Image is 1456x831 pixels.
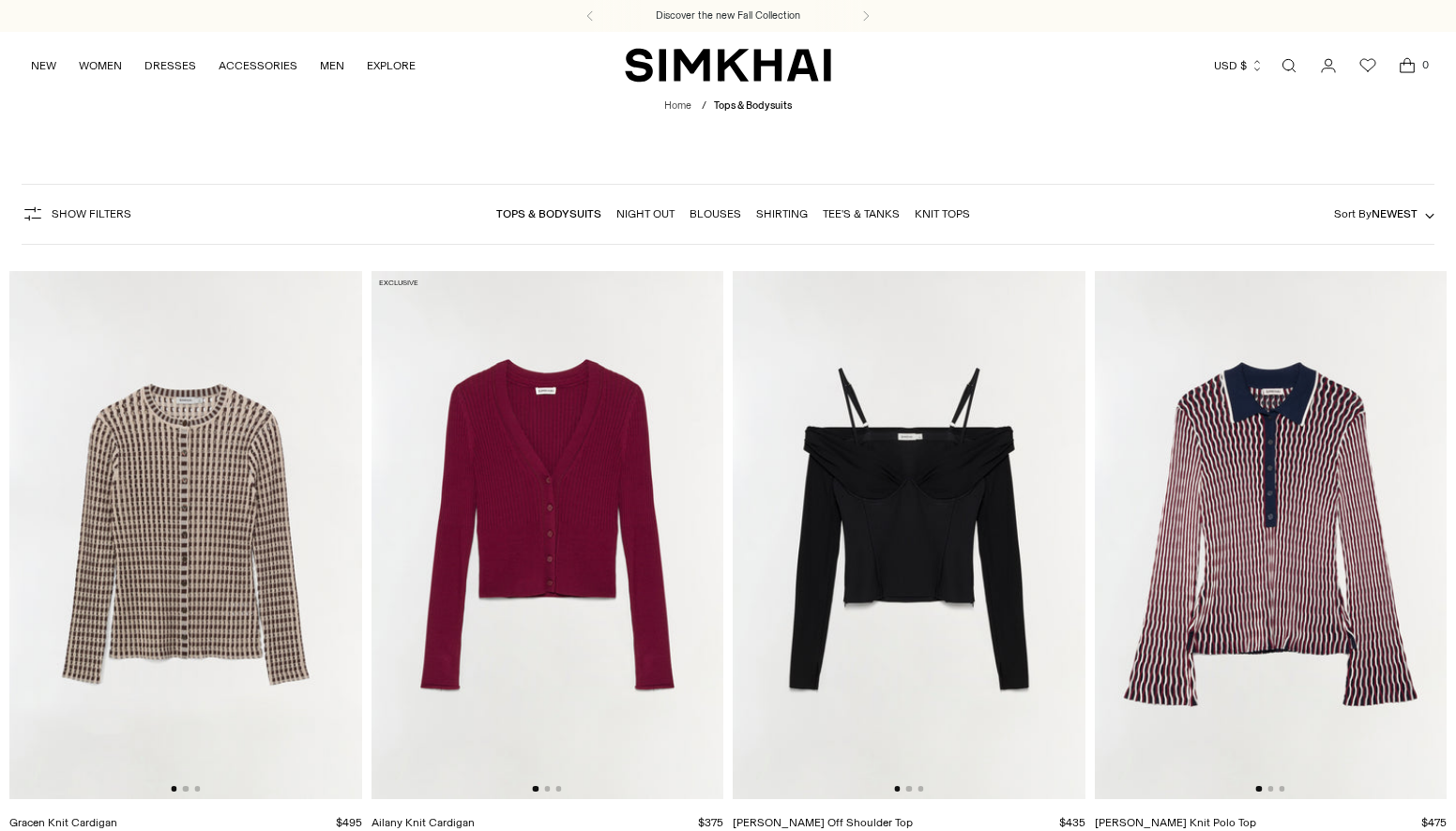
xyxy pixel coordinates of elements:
a: Night Out [616,207,675,220]
button: Go to slide 1 [894,786,900,792]
button: Go to slide 2 [183,786,189,792]
a: Go to the account page [1310,47,1347,84]
button: Go to slide 1 [533,786,538,792]
img: Hazel Off Shoulder Top [733,271,1085,799]
button: Go to slide 1 [171,786,176,792]
button: Go to slide 3 [555,786,561,792]
img: Gracen Knit Cardigan [9,271,362,799]
img: Ailany Knit Cardigan [372,271,724,799]
button: Go to slide 2 [544,786,550,792]
button: Go to slide 3 [918,786,923,792]
a: WOMEN [79,45,122,86]
button: Go to slide 2 [1267,786,1273,792]
button: Go to slide 3 [194,786,200,792]
a: Home [664,99,691,112]
a: DRESSES [144,45,196,86]
a: Tee's & Tanks [823,207,900,220]
button: Sort ByNewest [1334,204,1434,224]
span: Show Filters [52,207,131,220]
a: Open cart modal [1388,47,1426,84]
img: Colleen Knit Polo Top [1095,271,1448,799]
a: [PERSON_NAME] Off Shoulder Top [733,816,913,829]
div: / [702,98,706,114]
nav: breadcrumbs [664,98,792,114]
a: Knit Tops [915,207,970,220]
span: 0 [1417,56,1433,73]
a: [PERSON_NAME] Knit Polo Top [1095,816,1256,829]
span: Tops & Bodysuits [714,99,792,112]
nav: Linked collections [496,194,970,234]
a: Discover the new Fall Collection [656,8,800,23]
a: ACCESSORIES [219,45,297,86]
button: Go to slide 1 [1256,786,1262,792]
button: Go to slide 3 [1279,786,1284,792]
a: NEW [31,45,56,86]
a: Tops & Bodysuits [496,207,601,220]
button: Show Filters [22,199,131,229]
span: Newest [1372,207,1418,220]
a: Ailany Knit Cardigan [372,816,475,829]
a: EXPLORE [367,45,416,86]
a: Gracen Knit Cardigan [9,816,117,829]
button: Go to slide 2 [906,786,912,792]
a: SIMKHAI [625,47,831,83]
button: USD $ [1214,45,1264,86]
span: Sort By [1334,207,1418,220]
a: Wishlist [1349,47,1387,84]
a: Shirting [756,207,808,220]
a: MEN [320,45,344,86]
a: Open search modal [1270,47,1308,84]
a: Blouses [690,207,741,220]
